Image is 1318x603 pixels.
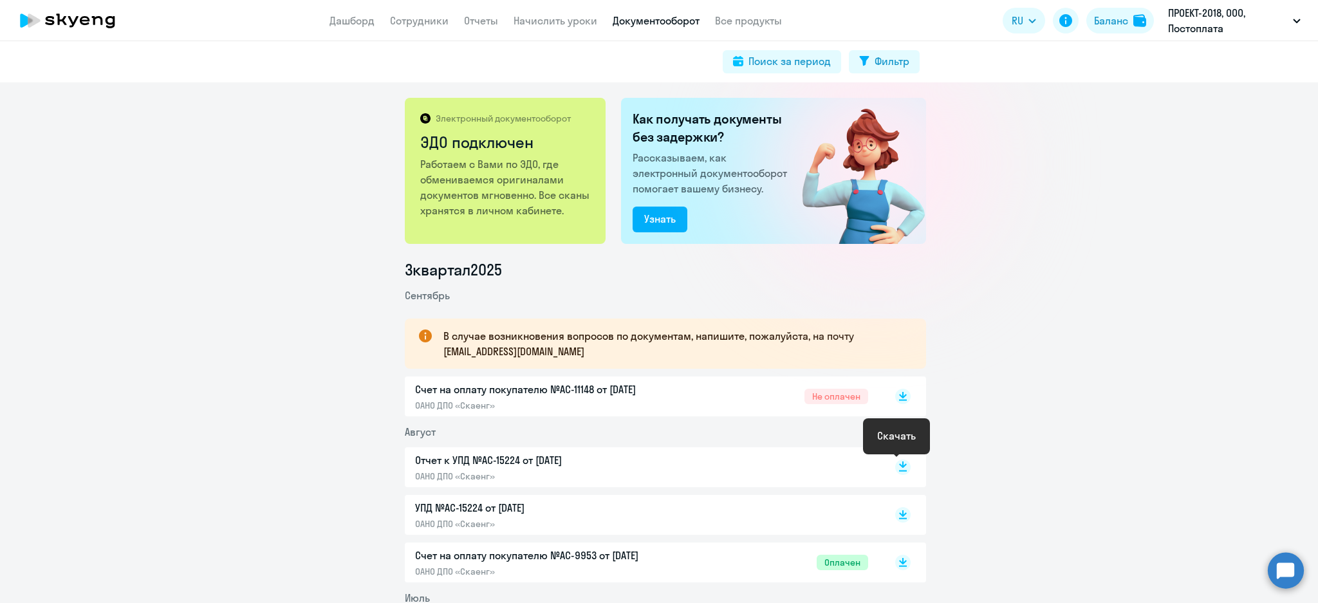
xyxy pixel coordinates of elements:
div: Скачать [877,428,916,443]
span: Не оплачен [804,389,868,404]
p: Счет на оплату покупателю №AC-9953 от [DATE] [415,548,685,563]
p: Электронный документооборот [436,113,571,124]
p: УПД №AC-15224 от [DATE] [415,500,685,515]
div: Фильтр [875,53,909,69]
a: Отчет к УПД №AC-15224 от [DATE]ОАНО ДПО «Скаенг» [415,452,868,482]
p: Рассказываем, как электронный документооборот помогает вашему бизнесу. [633,150,792,196]
div: Баланс [1094,13,1128,28]
button: ПРОЕКТ-2018, ООО, Постоплата [1162,5,1307,36]
p: Счет на оплату покупателю №AC-11148 от [DATE] [415,382,685,397]
img: balance [1133,14,1146,27]
li: 3 квартал 2025 [405,259,926,280]
a: Дашборд [329,14,375,27]
button: RU [1003,8,1045,33]
a: Сотрудники [390,14,449,27]
span: Оплачен [817,555,868,570]
div: Поиск за период [748,53,831,69]
span: Сентябрь [405,289,450,302]
a: Все продукты [715,14,782,27]
button: Фильтр [849,50,920,73]
button: Поиск за период [723,50,841,73]
a: УПД №AC-15224 от [DATE]ОАНО ДПО «Скаенг» [415,500,868,530]
p: ПРОЕКТ-2018, ООО, Постоплата [1168,5,1288,36]
span: RU [1012,13,1023,28]
button: Узнать [633,207,687,232]
p: Отчет к УПД №AC-15224 от [DATE] [415,452,685,468]
p: Работаем с Вами по ЭДО, где обмениваемся оригиналами документов мгновенно. Все сканы хранятся в л... [420,156,592,218]
p: ОАНО ДПО «Скаенг» [415,400,685,411]
img: connected [781,98,926,244]
a: Отчеты [464,14,498,27]
a: Счет на оплату покупателю №AC-9953 от [DATE]ОАНО ДПО «Скаенг»Оплачен [415,548,868,577]
a: Счет на оплату покупателю №AC-11148 от [DATE]ОАНО ДПО «Скаенг»Не оплачен [415,382,868,411]
p: ОАНО ДПО «Скаенг» [415,566,685,577]
a: Начислить уроки [514,14,597,27]
p: В случае возникновения вопросов по документам, напишите, пожалуйста, на почту [EMAIL_ADDRESS][DOM... [443,328,903,359]
div: Узнать [644,211,676,227]
h2: Как получать документы без задержки? [633,110,792,146]
a: Документооборот [613,14,700,27]
button: Балансbalance [1086,8,1154,33]
p: ОАНО ДПО «Скаенг» [415,518,685,530]
h2: ЭДО подключен [420,132,592,153]
p: ОАНО ДПО «Скаенг» [415,470,685,482]
span: Август [405,425,436,438]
